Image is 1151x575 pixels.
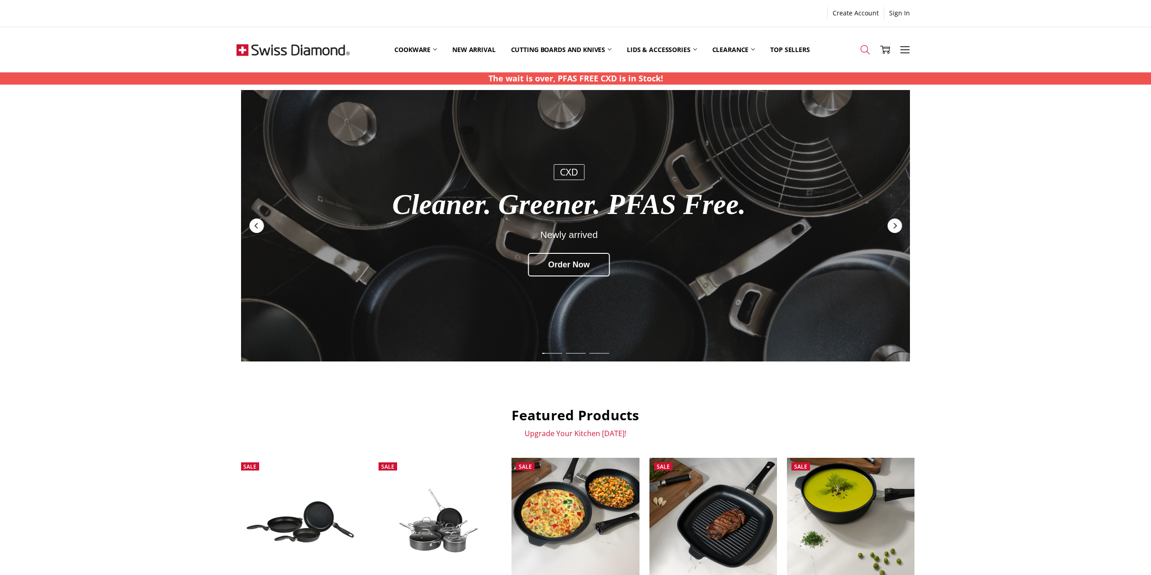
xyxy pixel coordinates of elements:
div: Slide 2 of 6 [564,347,587,359]
a: Sign In [884,7,915,19]
div: Slide 3 of 6 [587,347,611,359]
span: Sale [381,463,394,470]
img: XD Nonstick 3 Piece Fry Pan set - 20CM, 24CM & 28CM [237,490,364,554]
a: Redirect to https://swissdiamond.com.au/cookware/shop-by-collection/cxd/ [241,90,910,361]
img: Free Shipping On Every Order [237,27,350,72]
span: Sale [243,463,256,470]
a: Clearance [705,29,763,70]
div: Cleaner. Greener. PFAS Free. [318,189,820,220]
div: Newly arrived [318,229,820,240]
div: Slide 1 of 6 [540,347,564,359]
a: Cookware [387,29,445,70]
span: Sale [519,463,532,470]
p: Upgrade Your Kitchen [DATE]! [237,429,915,438]
span: Sale [657,463,670,470]
div: Next [886,218,903,234]
div: Order Now [528,252,610,276]
a: Lids & Accessories [619,29,704,70]
a: Cutting boards and knives [503,29,620,70]
h2: Featured Products [237,407,915,424]
p: The wait is over, PFAS FREE CXD is in Stock! [488,72,663,85]
div: CXD [554,164,584,180]
a: Top Sellers [763,29,817,70]
span: Sale [794,463,807,470]
a: Create Account [828,7,884,19]
div: Previous [248,218,265,234]
a: New arrival [445,29,503,70]
img: Swiss Diamond Hard Anodised 5 pc set (20 & 28cm fry pan, 16cm sauce pan w lid, 24x7cm saute pan w... [374,479,502,565]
